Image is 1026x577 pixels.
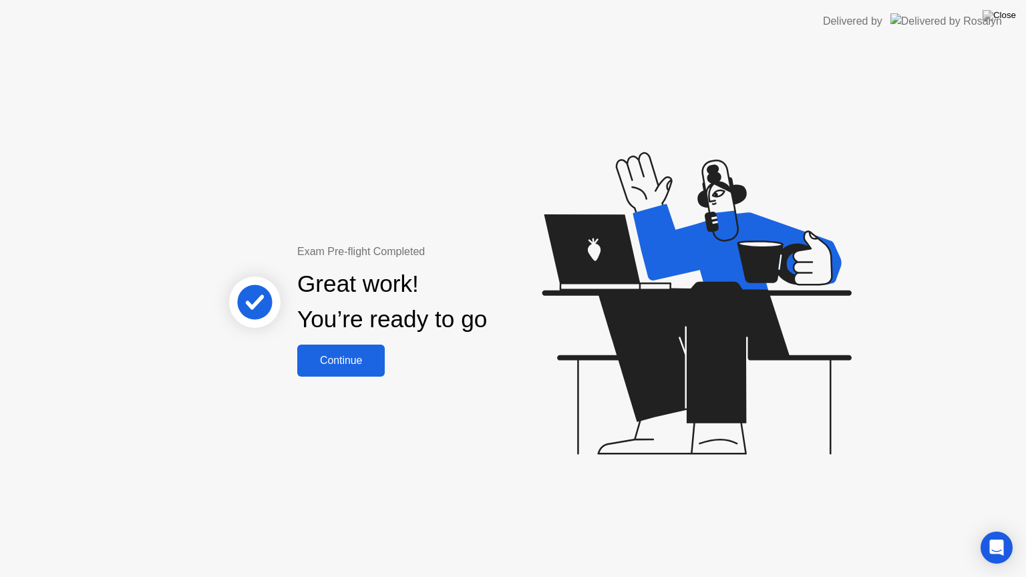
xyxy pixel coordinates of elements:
[983,10,1016,21] img: Close
[297,266,487,337] div: Great work! You’re ready to go
[981,532,1013,564] div: Open Intercom Messenger
[890,13,1002,29] img: Delivered by Rosalyn
[823,13,882,29] div: Delivered by
[297,244,573,260] div: Exam Pre-flight Completed
[301,355,381,367] div: Continue
[297,345,385,377] button: Continue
